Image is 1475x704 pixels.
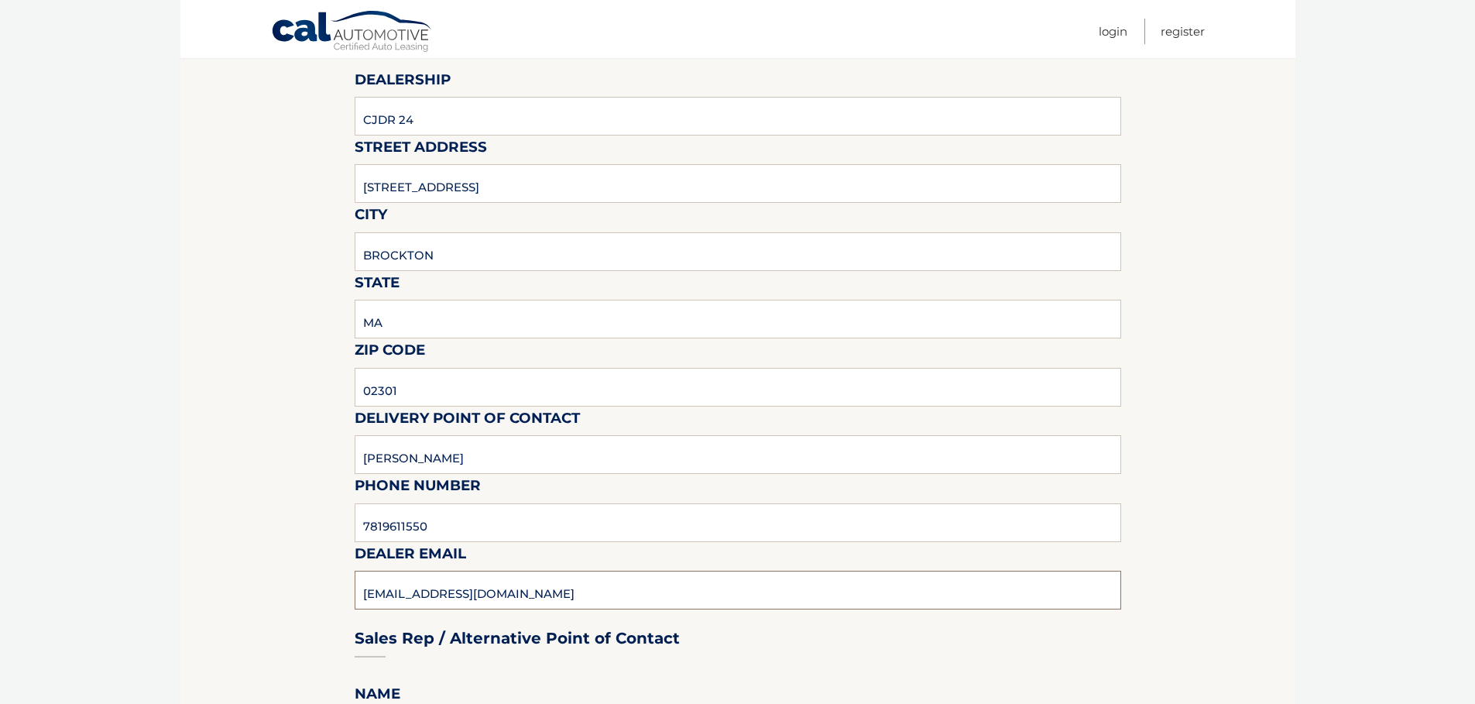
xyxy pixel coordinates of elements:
[1099,19,1127,44] a: Login
[355,338,425,367] label: Zip Code
[355,136,487,164] label: Street Address
[271,10,434,55] a: Cal Automotive
[355,474,481,503] label: Phone Number
[355,271,400,300] label: State
[355,629,680,648] h3: Sales Rep / Alternative Point of Contact
[355,407,580,435] label: Delivery Point of Contact
[1161,19,1205,44] a: Register
[355,68,451,97] label: Dealership
[355,203,387,232] label: City
[355,542,466,571] label: Dealer Email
